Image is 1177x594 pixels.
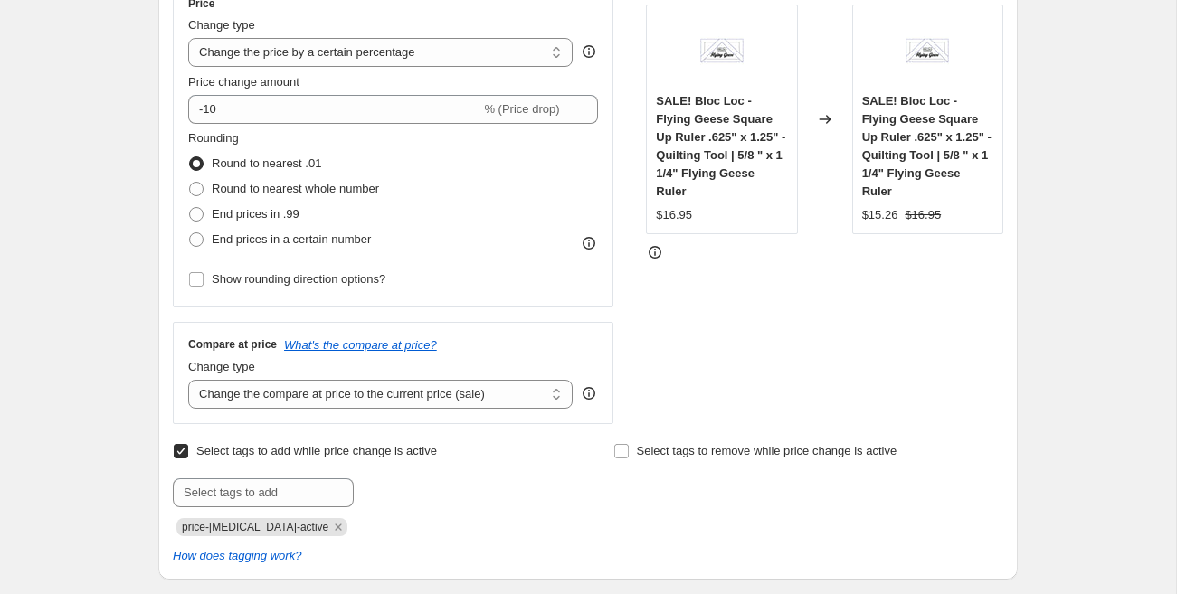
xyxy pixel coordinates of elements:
[580,42,598,61] div: help
[284,338,437,352] button: What's the compare at price?
[905,206,941,224] strike: $16.95
[656,206,692,224] div: $16.95
[686,14,758,87] img: cc22c75a2bad9325af42869fa9eef9fe_80x.jpg
[196,444,437,457] span: Select tags to add while price change is active
[188,360,255,373] span: Change type
[212,207,299,221] span: End prices in .99
[212,182,379,195] span: Round to nearest whole number
[188,75,299,89] span: Price change amount
[484,102,559,116] span: % (Price drop)
[637,444,897,457] span: Select tags to remove while price change is active
[188,337,277,352] h3: Compare at price
[173,478,354,507] input: Select tags to add
[182,521,328,533] span: price-change-job-active
[173,549,301,562] a: How does tagging work?
[891,14,963,87] img: cc22c75a2bad9325af42869fa9eef9fe_80x.jpg
[212,232,371,246] span: End prices in a certain number
[330,519,346,535] button: Remove price-change-job-active
[212,272,385,286] span: Show rounding direction options?
[188,95,480,124] input: -15
[188,131,239,145] span: Rounding
[862,94,992,198] span: SALE! Bloc Loc - Flying Geese Square Up Ruler .625" x 1.25" - Quilting Tool | 5/8 " x 1 1/4" Flyi...
[212,156,321,170] span: Round to nearest .01
[656,94,785,198] span: SALE! Bloc Loc - Flying Geese Square Up Ruler .625" x 1.25" - Quilting Tool | 5/8 " x 1 1/4" Flyi...
[862,206,898,224] div: $15.26
[580,384,598,402] div: help
[188,18,255,32] span: Change type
